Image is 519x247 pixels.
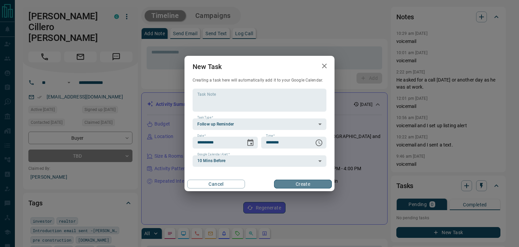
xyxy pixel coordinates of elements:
button: Choose time, selected time is 6:00 AM [312,136,326,150]
button: Choose date, selected date is Aug 23, 2025 [244,136,257,150]
label: Google Calendar Alert [197,152,230,157]
div: Follow up Reminder [193,118,326,130]
div: 10 Mins Before [193,155,326,167]
p: Creating a task here will automatically add it to your Google Calendar. [193,77,326,83]
label: Task Type [197,115,213,120]
label: Date [197,134,206,138]
label: Time [266,134,275,138]
button: Create [274,180,332,188]
h2: New Task [184,56,230,77]
button: Cancel [187,180,245,188]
